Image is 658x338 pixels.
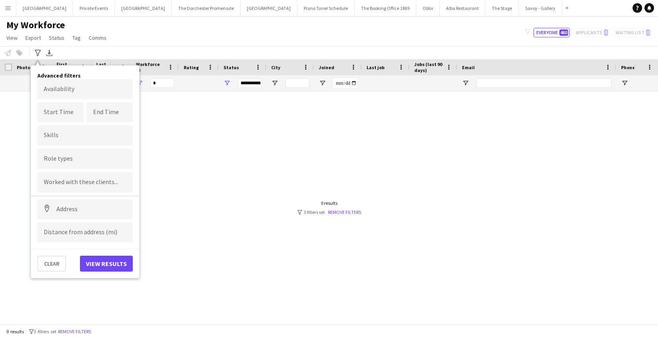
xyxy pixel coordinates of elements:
span: View [6,34,17,41]
span: Tag [72,34,81,41]
span: Joined [319,64,334,70]
h4: Advanced filters [37,72,133,79]
span: Workforce ID [136,61,165,73]
span: Last job [367,64,384,70]
input: Type to search role types... [44,155,126,163]
button: The Dorchester Promenade [172,0,241,16]
span: My Workforce [6,19,65,31]
span: Email [462,64,475,70]
div: 0 results [297,200,361,206]
span: Phone [621,64,635,70]
button: The Stage [485,0,519,16]
span: 3 filters set [34,328,56,334]
button: Open Filter Menu [136,80,143,87]
span: Status [49,34,64,41]
button: [GEOGRAPHIC_DATA] [16,0,73,16]
app-action-btn: Advanced filters [33,48,43,58]
button: Clear [37,256,66,272]
button: Open Filter Menu [271,80,278,87]
input: Column with Header Selection [5,64,12,71]
button: Private Events [73,0,115,16]
span: Rating [184,64,199,70]
span: Status [223,64,239,70]
a: Remove filters [328,209,361,215]
button: Oblix [416,0,440,16]
span: Photo [17,64,30,70]
button: [GEOGRAPHIC_DATA] [241,0,297,16]
span: Jobs (last 90 days) [414,61,443,73]
button: Open Filter Menu [223,80,231,87]
a: Status [46,33,68,43]
a: Tag [69,33,84,43]
input: Email Filter Input [476,78,611,88]
span: Comms [89,34,107,41]
button: Savoy - Gallery [519,0,562,16]
input: Type to search clients... [44,179,126,186]
a: View [3,33,21,43]
button: Open Filter Menu [319,80,326,87]
input: City Filter Input [285,78,309,88]
button: [GEOGRAPHIC_DATA] [115,0,172,16]
input: Type to search skills... [44,132,126,139]
button: Everyone460 [534,28,570,37]
button: Remove filters [56,327,93,336]
button: Piano Tuner Schedule [297,0,355,16]
app-action-btn: Export XLSX [45,48,54,58]
button: Open Filter Menu [462,80,469,87]
button: Open Filter Menu [621,80,628,87]
a: Export [22,33,44,43]
button: View results [80,256,133,272]
span: 460 [559,29,568,36]
a: Comms [85,33,110,43]
span: Last Name [96,61,117,73]
div: 3 filters set [297,209,361,215]
span: City [271,64,280,70]
input: Workforce ID Filter Input [150,78,174,88]
button: The Booking Office 1869 [355,0,416,16]
button: Alba Restaurant [440,0,485,16]
input: Joined Filter Input [333,78,357,88]
span: Export [25,34,41,41]
span: First Name [56,61,77,73]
